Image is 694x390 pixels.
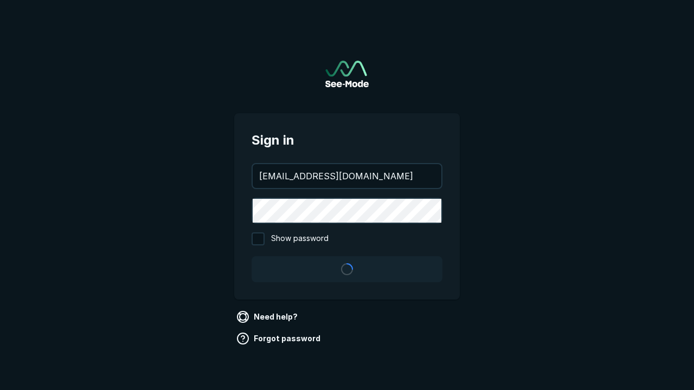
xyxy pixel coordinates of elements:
img: See-Mode Logo [325,61,369,87]
a: Need help? [234,308,302,326]
a: Forgot password [234,330,325,347]
input: your@email.com [253,164,441,188]
span: Sign in [252,131,442,150]
a: Go to sign in [325,61,369,87]
span: Show password [271,232,329,245]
